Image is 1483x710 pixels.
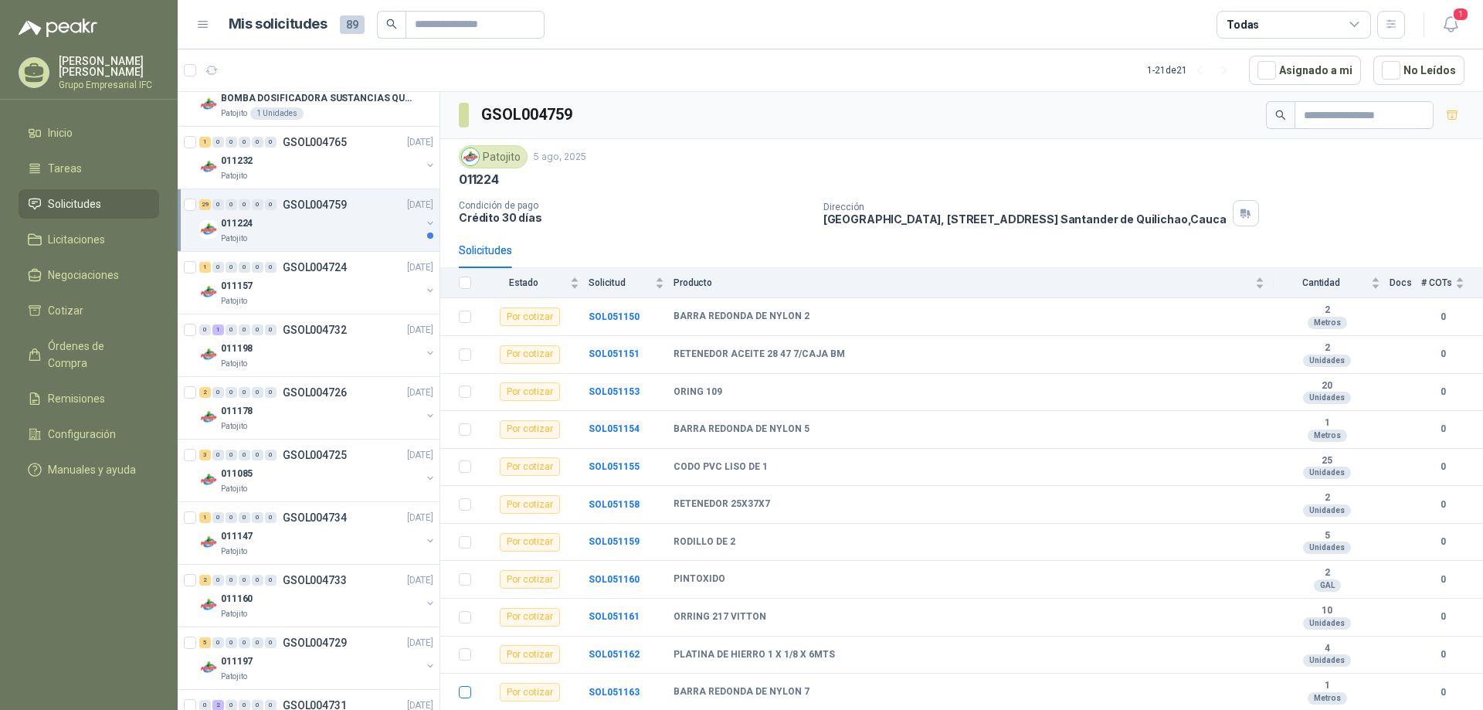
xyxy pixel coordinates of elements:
div: Metros [1308,430,1347,442]
div: 0 [265,512,277,523]
b: SOL051155 [589,461,640,472]
p: [DATE] [407,448,433,463]
a: 29 0 0 0 0 0 GSOL004759[DATE] Company Logo011224Patojito [199,195,436,245]
p: Patojito [221,420,247,433]
div: 0 [265,199,277,210]
p: Patojito [221,671,247,683]
p: Patojito [221,608,247,620]
b: ORRING 217 VITTON [674,611,766,623]
div: Unidades [1303,542,1351,554]
p: GSOL004765 [283,137,347,148]
span: Configuración [48,426,116,443]
p: 011198 [221,341,253,356]
div: 0 [212,262,224,273]
img: Company Logo [199,533,218,552]
div: 0 [252,324,263,335]
div: 0 [212,387,224,398]
b: 0 [1421,460,1464,474]
div: 1 [199,512,211,523]
b: RETENEDOR ACEITE 28 47 7/CAJA BM [674,348,845,361]
div: 0 [212,637,224,648]
div: 0 [212,575,224,586]
b: 2 [1274,567,1380,579]
a: Órdenes de Compra [19,331,159,378]
b: SOL051150 [589,311,640,322]
span: Estado [480,277,567,288]
h1: Mis solicitudes [229,13,327,36]
a: Inicio [19,118,159,148]
p: Crédito 30 días [459,211,811,224]
div: 0 [252,575,263,586]
a: SOL051151 [589,348,640,359]
p: GSOL004726 [283,387,347,398]
th: Docs [1390,268,1421,298]
img: Company Logo [199,220,218,239]
img: Company Logo [199,596,218,614]
th: Producto [674,268,1274,298]
div: 1 [199,262,211,273]
div: Por cotizar [500,345,560,364]
p: [DATE] [407,636,433,651]
div: 0 [199,324,211,335]
div: Por cotizar [500,533,560,552]
div: Por cotizar [500,457,560,476]
b: RODILLO DE 2 [674,536,735,549]
th: Estado [480,268,589,298]
div: 0 [212,137,224,148]
div: 0 [265,387,277,398]
img: Company Logo [199,158,218,176]
p: Dirección [823,202,1227,212]
div: Por cotizar [500,420,560,439]
div: 1 [212,324,224,335]
div: 0 [239,324,250,335]
div: 0 [239,387,250,398]
p: 011197 [221,654,253,669]
div: 0 [265,262,277,273]
div: 0 [226,450,237,460]
div: Por cotizar [500,645,560,664]
img: Company Logo [199,345,218,364]
b: 0 [1421,685,1464,700]
b: SOL051162 [589,649,640,660]
div: Unidades [1303,392,1351,404]
a: SOL051163 [589,687,640,698]
p: [PERSON_NAME] [PERSON_NAME] [59,56,159,77]
div: 0 [265,575,277,586]
div: 0 [252,512,263,523]
p: GSOL004732 [283,324,347,335]
a: Configuración [19,420,159,449]
div: 0 [226,324,237,335]
div: Todas [1227,16,1259,33]
p: Patojito [221,233,247,245]
div: 1 Unidades [250,107,304,120]
b: 0 [1421,610,1464,624]
div: 0 [252,637,263,648]
b: 4 [1274,643,1380,655]
div: 0 [239,262,250,273]
b: 0 [1421,572,1464,587]
img: Company Logo [199,658,218,677]
div: Metros [1308,317,1347,329]
b: 2 [1274,492,1380,504]
div: Por cotizar [500,382,560,401]
b: SOL051161 [589,611,640,622]
p: 011147 [221,529,253,544]
div: 0 [239,512,250,523]
a: 1 0 0 0 0 0 GSOL004765[DATE] Company Logo011232Patojito [199,133,436,182]
b: BARRA REDONDA DE NYLON 2 [674,311,809,323]
b: BARRA REDONDA DE NYLON 7 [674,686,809,698]
b: 2 [1274,342,1380,355]
div: Unidades [1303,467,1351,479]
div: 0 [265,637,277,648]
div: 0 [252,199,263,210]
p: GSOL004725 [283,450,347,460]
div: 0 [226,262,237,273]
span: Órdenes de Compra [48,338,144,372]
p: [DATE] [407,198,433,212]
div: 0 [212,450,224,460]
b: 1 [1274,417,1380,430]
div: 0 [226,387,237,398]
div: 0 [212,512,224,523]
